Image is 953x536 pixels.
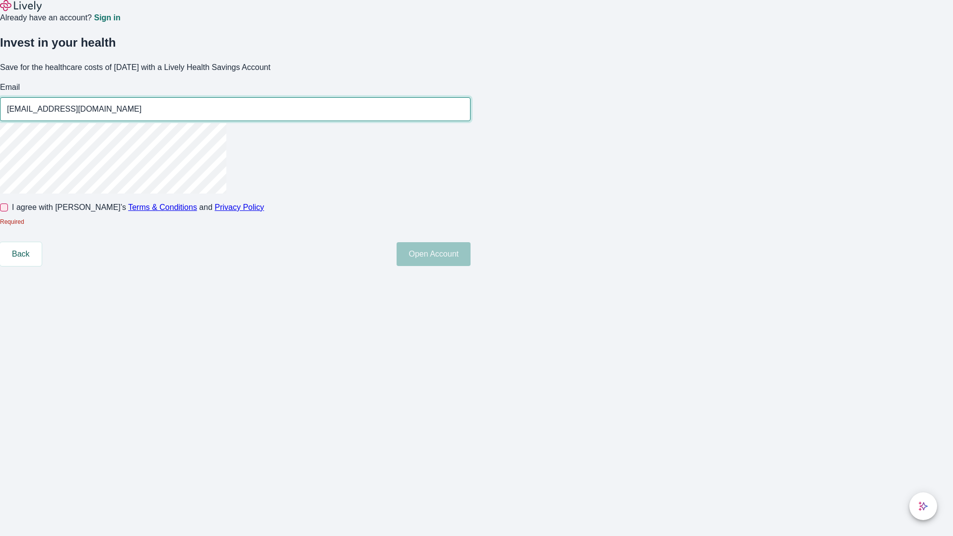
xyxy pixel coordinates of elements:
[128,203,197,211] a: Terms & Conditions
[909,492,937,520] button: chat
[94,14,120,22] a: Sign in
[12,201,264,213] span: I agree with [PERSON_NAME]’s and
[215,203,265,211] a: Privacy Policy
[918,501,928,511] svg: Lively AI Assistant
